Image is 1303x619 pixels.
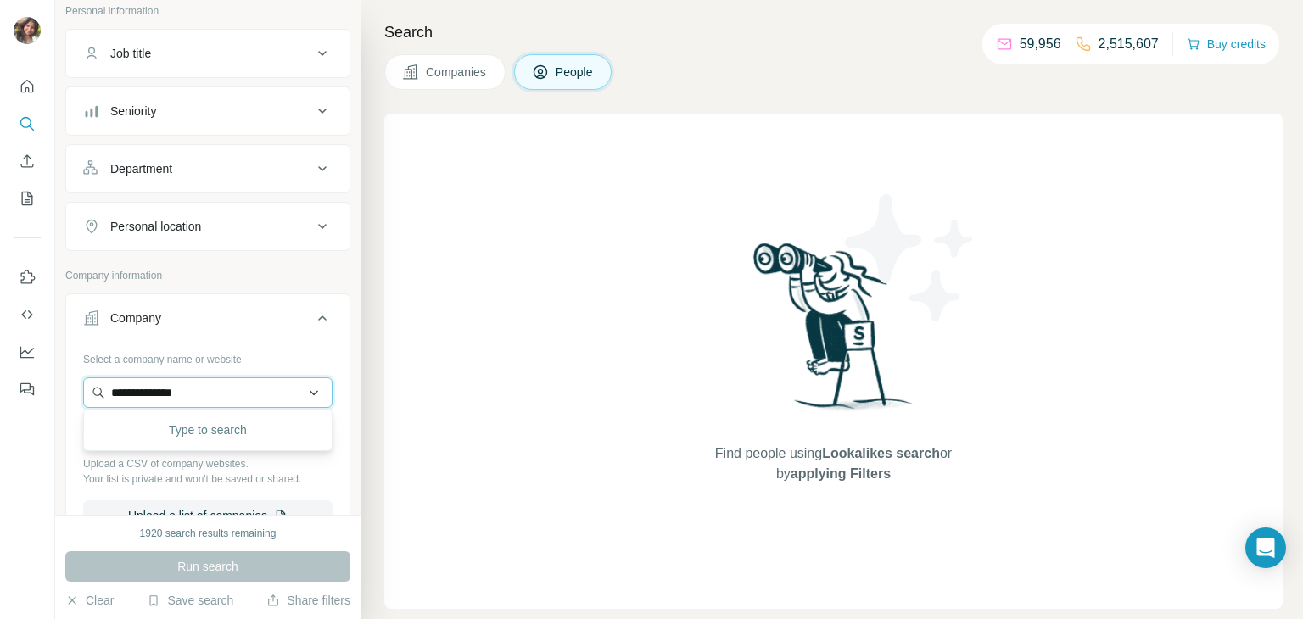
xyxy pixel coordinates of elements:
[556,64,595,81] span: People
[14,374,41,404] button: Feedback
[110,45,151,62] div: Job title
[697,443,969,484] span: Find people using or by
[1187,32,1266,56] button: Buy credits
[822,446,940,460] span: Lookalikes search
[1245,527,1286,568] div: Open Intercom Messenger
[1020,34,1061,54] p: 59,956
[65,268,350,283] p: Company information
[426,64,488,81] span: Companies
[14,183,41,214] button: My lists
[791,466,891,481] span: applying Filters
[14,262,41,293] button: Use Surfe on LinkedIn
[14,17,41,44] img: Avatar
[14,109,41,139] button: Search
[65,592,114,609] button: Clear
[83,471,333,487] p: Your list is private and won't be saved or shared.
[66,91,350,131] button: Seniority
[66,148,350,189] button: Department
[110,160,172,177] div: Department
[83,456,333,471] p: Upload a CSV of company websites.
[14,299,41,330] button: Use Surfe API
[266,592,350,609] button: Share filters
[87,413,328,447] div: Type to search
[66,298,350,345] button: Company
[140,526,277,541] div: 1920 search results remaining
[110,103,156,120] div: Seniority
[14,337,41,367] button: Dashboard
[83,345,333,367] div: Select a company name or website
[66,33,350,74] button: Job title
[14,146,41,176] button: Enrich CSV
[110,309,161,326] div: Company
[83,500,333,531] button: Upload a list of companies
[14,71,41,102] button: Quick start
[1099,34,1159,54] p: 2,515,607
[147,592,233,609] button: Save search
[66,206,350,247] button: Personal location
[834,181,987,334] img: Surfe Illustration - Stars
[746,238,922,427] img: Surfe Illustration - Woman searching with binoculars
[384,20,1283,44] h4: Search
[110,218,201,235] div: Personal location
[65,3,350,19] p: Personal information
